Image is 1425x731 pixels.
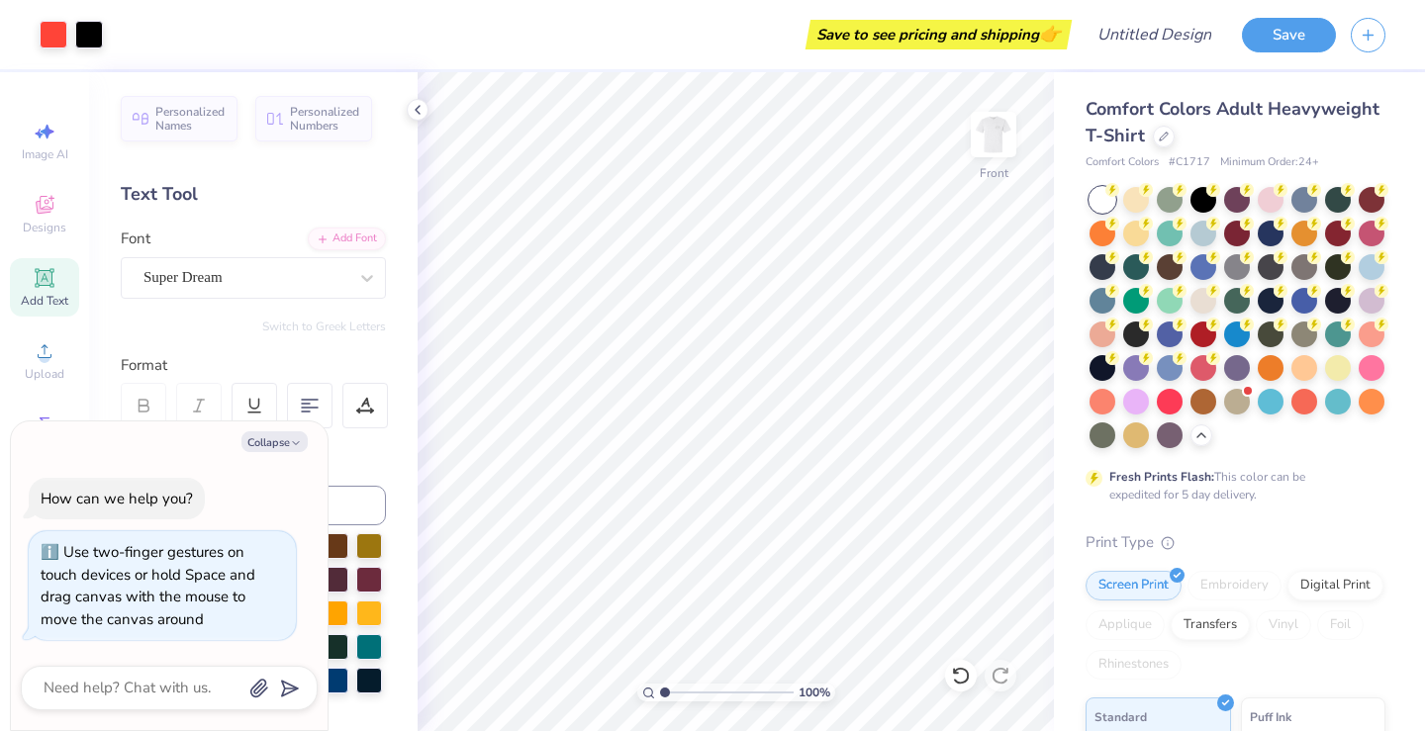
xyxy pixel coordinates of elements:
span: Image AI [22,146,68,162]
button: Switch to Greek Letters [262,319,386,334]
img: Front [974,115,1013,154]
div: Transfers [1171,610,1250,640]
span: 100 % [799,684,830,701]
span: Personalized Numbers [290,105,360,133]
button: Save [1242,18,1336,52]
span: Comfort Colors [1086,154,1159,171]
div: Save to see pricing and shipping [810,20,1067,49]
input: Untitled Design [1082,15,1227,54]
div: Text Tool [121,181,386,208]
div: Front [980,164,1008,182]
div: How can we help you? [41,489,193,508]
div: Embroidery [1187,571,1282,600]
span: Upload [25,366,64,382]
span: Personalized Names [155,105,226,133]
div: Add Font [308,228,386,250]
span: Standard [1094,706,1147,727]
span: Comfort Colors Adult Heavyweight T-Shirt [1086,97,1379,147]
div: Print Type [1086,531,1385,554]
span: Add Text [21,293,68,309]
div: Use two-finger gestures on touch devices or hold Space and drag canvas with the mouse to move the... [41,542,255,629]
span: Puff Ink [1250,706,1291,727]
span: # C1717 [1169,154,1210,171]
div: This color can be expedited for 5 day delivery. [1109,468,1353,503]
div: Foil [1317,610,1364,640]
div: Applique [1086,610,1165,640]
div: Digital Print [1287,571,1383,600]
span: Designs [23,220,66,235]
div: Format [121,354,388,377]
span: Minimum Order: 24 + [1220,154,1319,171]
strong: Fresh Prints Flash: [1109,469,1214,485]
div: Rhinestones [1086,650,1182,680]
span: 👉 [1039,22,1061,46]
label: Font [121,228,150,250]
div: Vinyl [1256,610,1311,640]
div: Screen Print [1086,571,1182,600]
button: Collapse [241,431,308,452]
